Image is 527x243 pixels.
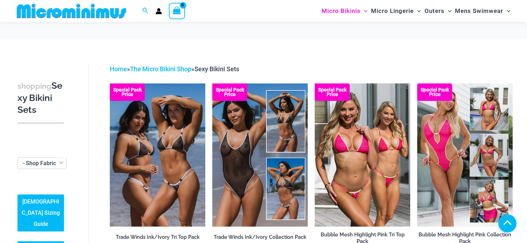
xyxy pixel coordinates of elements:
span: Menu Toggle [503,2,510,20]
a: Search icon link [142,7,149,15]
img: Collection Pack [212,83,308,226]
a: Micro LingerieMenu ToggleMenu Toggle [369,2,422,20]
a: Trade Winds Ink/Ivory Collection Pack [212,234,308,243]
a: Account icon link [156,8,162,14]
a: OutersMenu ToggleMenu Toggle [423,2,453,20]
span: Menu Toggle [414,2,421,20]
a: Collection Pack F Collection Pack BCollection Pack B [417,83,513,226]
a: View Shopping Cart, empty [169,3,185,19]
span: Mens Swimwear [455,2,503,20]
span: shopping [17,82,51,90]
b: Special Pack Price [417,88,452,97]
span: Micro Lingerie [371,2,414,20]
nav: Site Navigation [319,1,513,21]
span: - Shop Fabric Type [17,157,66,169]
a: Mens SwimwearMenu ToggleMenu Toggle [453,2,512,20]
a: [DEMOGRAPHIC_DATA] Sizing Guide [17,194,64,231]
img: MM SHOP LOGO FLAT [14,3,129,19]
b: Special Pack Price [315,88,350,97]
span: Menu Toggle [361,2,368,20]
span: » » [110,65,239,73]
a: Tri Top Pack F Tri Top Pack BTri Top Pack B [315,83,410,226]
span: Outers [425,2,444,20]
img: Top Bum Pack [110,83,205,226]
b: Special Pack Price [110,88,145,97]
b: Special Pack Price [212,88,247,97]
h2: Trade Winds Ink/Ivory Collection Pack [212,234,308,241]
img: Collection Pack F [417,83,513,226]
span: Menu Toggle [444,2,451,20]
h2: Trade Winds Ink/Ivory Tri Top Pack [110,234,205,241]
a: Micro BikinisMenu ToggleMenu Toggle [320,2,369,20]
a: Home [110,65,127,73]
img: Tri Top Pack F [315,83,410,226]
span: Micro Bikinis [322,2,361,20]
a: Top Bum Pack Top Bum Pack bTop Bum Pack b [110,83,205,226]
a: Collection Pack Collection Pack b (1)Collection Pack b (1) [212,83,308,226]
h3: Sexy Bikini Sets [17,80,64,116]
a: The Micro Bikini Shop [130,65,191,73]
span: Sexy Bikini Sets [194,65,239,73]
span: - Shop Fabric Type [23,160,70,167]
a: Trade Winds Ink/Ivory Tri Top Pack [110,234,205,243]
span: - Shop Fabric Type [18,158,66,169]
